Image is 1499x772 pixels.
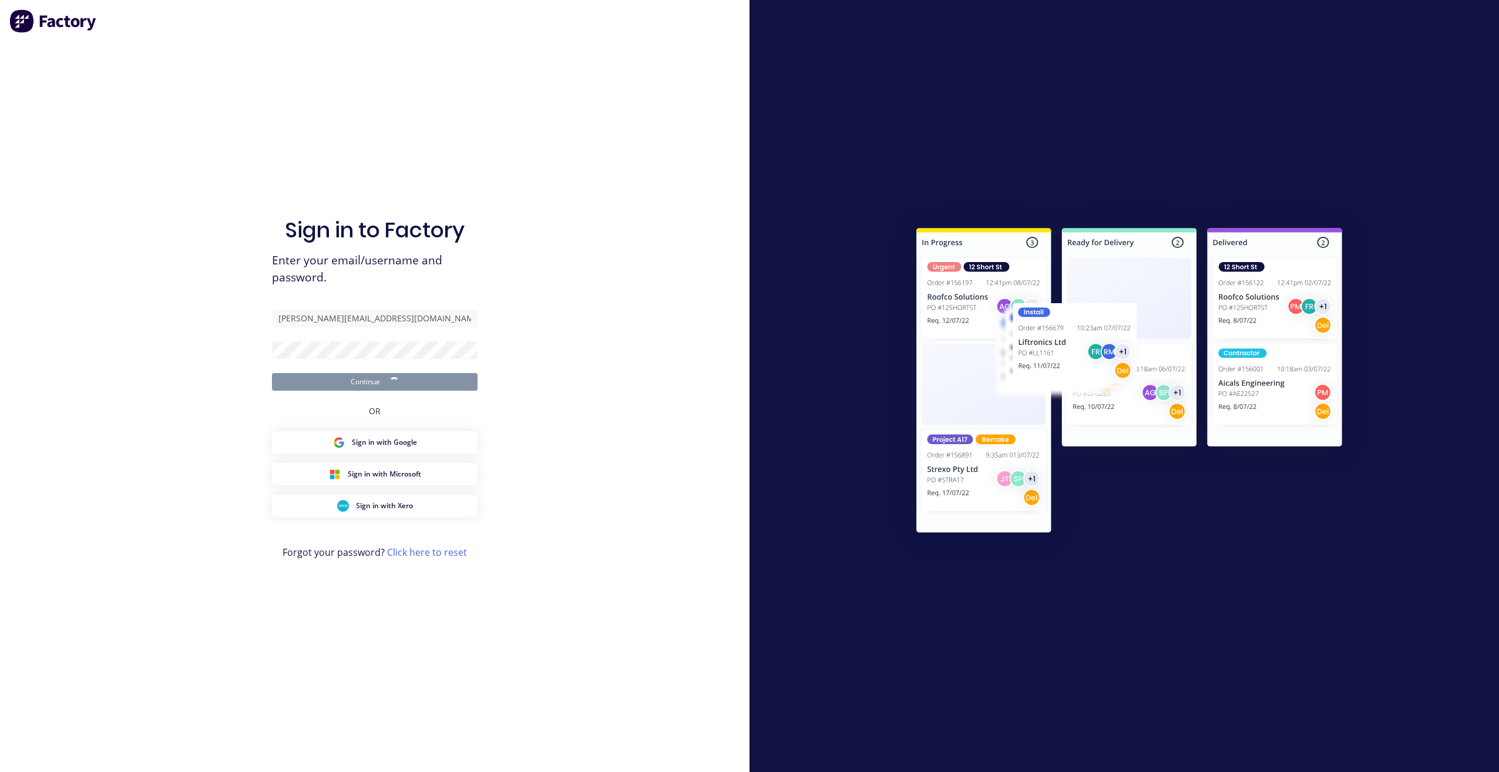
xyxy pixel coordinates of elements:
button: Continue [272,373,478,391]
span: Forgot your password? [283,545,467,559]
img: Factory [9,9,98,33]
img: Sign in [890,204,1368,560]
img: Xero Sign in [337,500,349,512]
a: Click here to reset [387,546,467,559]
input: Email/Username [272,310,478,327]
span: Enter your email/username and password. [272,252,478,286]
h1: Sign in to Factory [285,217,465,243]
div: OR [369,391,381,431]
span: Sign in with Microsoft [348,469,421,479]
button: Microsoft Sign inSign in with Microsoft [272,463,478,485]
span: Sign in with Google [352,437,417,448]
span: Sign in with Xero [356,501,413,511]
img: Microsoft Sign in [329,468,341,480]
button: Xero Sign inSign in with Xero [272,495,478,517]
button: Google Sign inSign in with Google [272,431,478,454]
img: Google Sign in [333,437,345,448]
